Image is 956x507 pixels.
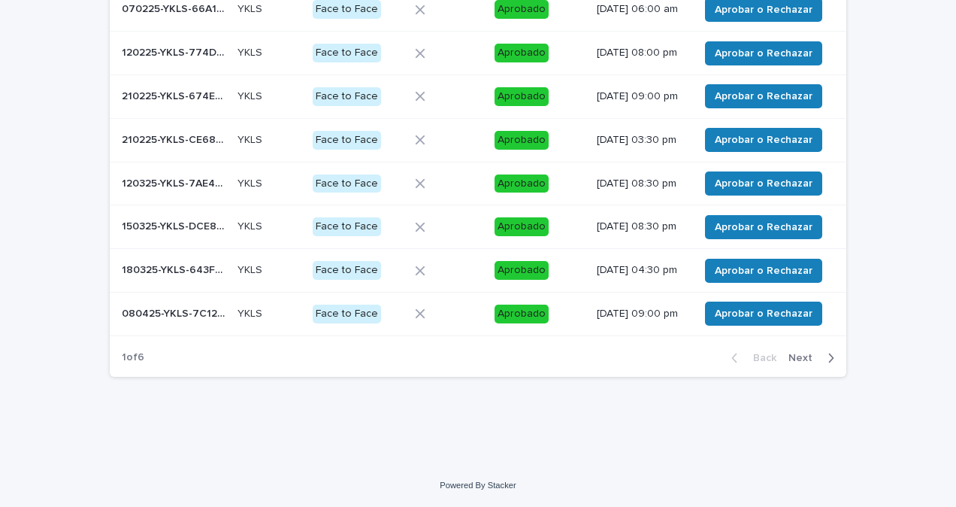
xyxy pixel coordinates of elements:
span: Back [744,353,776,363]
p: 1 of 6 [110,339,156,376]
p: YKLS [237,175,265,190]
p: YKLS [237,261,265,277]
span: Aprobar o Rechazar [715,89,812,104]
div: Aprobado [495,87,549,106]
div: Face to Face [313,131,381,150]
div: Aprobado [495,44,549,62]
span: Aprobar o Rechazar [715,220,812,235]
div: Face to Face [313,175,381,193]
p: YKLS [237,44,265,59]
span: Aprobar o Rechazar [715,176,812,191]
button: Aprobar o Rechazar [705,41,822,65]
p: 210225-YKLS-674E90 [122,87,228,103]
span: Aprobar o Rechazar [715,132,812,147]
p: [DATE] 08:30 pm [597,178,687,190]
p: [DATE] 08:00 pm [597,47,687,59]
p: 080425-YKLS-7C12C6 [122,305,228,320]
span: Aprobar o Rechazar [715,306,812,321]
p: [DATE] 09:00 pm [597,90,687,103]
div: Aprobado [495,131,549,150]
p: [DATE] 04:30 pm [597,264,687,277]
tr: 210225-YKLS-674E90210225-YKLS-674E90 YKLSYKLS Face to FaceAprobado[DATE] 09:00 pmAprobar o Rechazar [110,74,846,118]
p: YKLS [237,131,265,147]
span: Aprobar o Rechazar [715,2,812,17]
p: [DATE] 03:30 pm [597,134,687,147]
tr: 150325-YKLS-DCE85A150325-YKLS-DCE85A YKLSYKLS Face to FaceAprobado[DATE] 08:30 pmAprobar o Rechazar [110,205,846,249]
div: Face to Face [313,217,381,236]
p: YKLS [237,217,265,233]
p: [DATE] 08:30 pm [597,220,687,233]
button: Aprobar o Rechazar [705,84,822,108]
tr: 120325-YKLS-7AE4BE120325-YKLS-7AE4BE YKLSYKLS Face to FaceAprobado[DATE] 08:30 pmAprobar o Rechazar [110,162,846,205]
p: [DATE] 09:00 pm [597,308,687,320]
p: 180325-YKLS-643FC0 [122,261,228,277]
p: YKLS [237,305,265,320]
div: Face to Face [313,44,381,62]
button: Aprobar o Rechazar [705,215,822,239]
p: 150325-YKLS-DCE85A [122,217,228,233]
div: Face to Face [313,305,381,323]
button: Aprobar o Rechazar [705,172,822,196]
div: Aprobado [495,175,549,193]
a: Powered By Stacker [440,481,516,490]
button: Aprobar o Rechazar [705,259,822,283]
div: Face to Face [313,87,381,106]
tr: 080425-YKLS-7C12C6080425-YKLS-7C12C6 YKLSYKLS Face to FaceAprobado[DATE] 09:00 pmAprobar o Rechazar [110,292,846,335]
div: Aprobado [495,217,549,236]
tr: 180325-YKLS-643FC0180325-YKLS-643FC0 YKLSYKLS Face to FaceAprobado[DATE] 04:30 pmAprobar o Rechazar [110,249,846,293]
p: 120225-YKLS-774D2A [122,44,228,59]
p: YKLS [237,87,265,103]
div: Aprobado [495,261,549,280]
button: Next [782,351,846,365]
span: Aprobar o Rechazar [715,46,812,61]
p: 210225-YKLS-CE685A [122,131,228,147]
button: Back [719,351,782,365]
p: 120325-YKLS-7AE4BE [122,175,228,190]
div: Face to Face [313,261,381,280]
div: Aprobado [495,305,549,323]
p: [DATE] 06:00 am [597,3,687,16]
tr: 120225-YKLS-774D2A120225-YKLS-774D2A YKLSYKLS Face to FaceAprobado[DATE] 08:00 pmAprobar o Rechazar [110,32,846,75]
span: Aprobar o Rechazar [715,263,812,278]
span: Next [788,353,821,363]
button: Aprobar o Rechazar [705,128,822,152]
button: Aprobar o Rechazar [705,302,822,326]
tr: 210225-YKLS-CE685A210225-YKLS-CE685A YKLSYKLS Face to FaceAprobado[DATE] 03:30 pmAprobar o Rechazar [110,118,846,162]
